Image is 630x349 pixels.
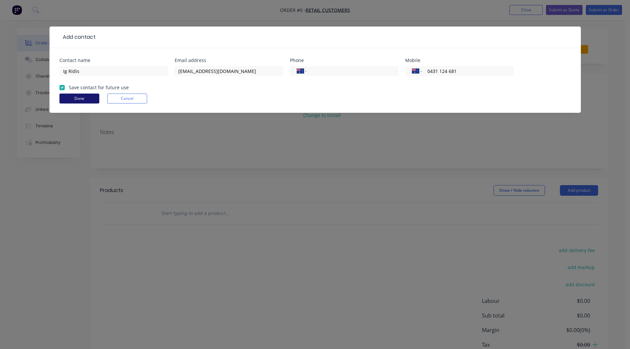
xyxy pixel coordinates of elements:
[107,94,147,104] button: Cancel
[59,58,168,63] div: Contact name
[59,94,99,104] button: Done
[175,58,283,63] div: Email address
[59,33,96,41] div: Add contact
[290,58,399,63] div: Phone
[69,84,129,91] label: Save contact for future use
[405,58,514,63] div: Mobile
